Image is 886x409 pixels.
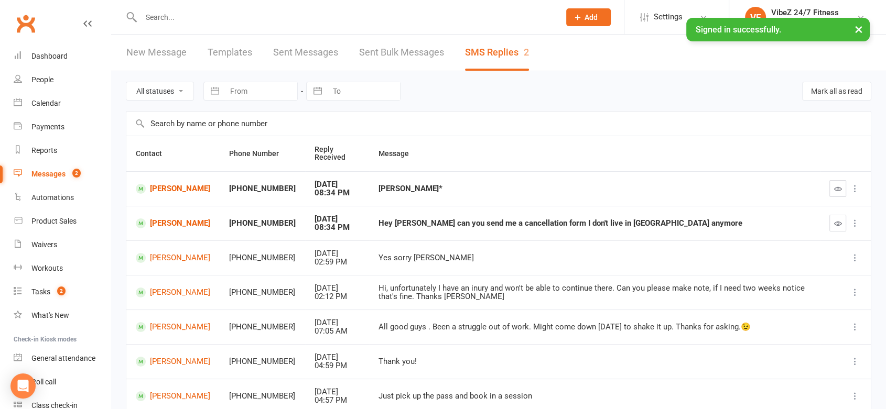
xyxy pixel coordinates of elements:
a: Tasks 2 [14,280,111,304]
div: What's New [31,311,69,319]
div: All good guys . Been a struggle out of work. Might come down [DATE] to shake it up. Thanks for as... [379,323,811,331]
div: VibeZ 24/7 Fitness [771,8,839,17]
a: General attendance kiosk mode [14,347,111,370]
a: [PERSON_NAME] [136,357,210,367]
div: Yes sorry [PERSON_NAME] [379,253,811,262]
div: [DATE] [315,284,360,293]
span: Settings [654,5,683,29]
div: General attendance [31,354,95,362]
a: Dashboard [14,45,111,68]
a: Messages 2 [14,162,111,186]
a: [PERSON_NAME] [136,322,210,332]
div: Product Sales [31,217,77,225]
a: [PERSON_NAME] [136,253,210,263]
div: [DATE] [315,180,360,189]
button: × [849,18,868,40]
div: Thank you! [379,357,811,366]
span: 2 [57,286,66,295]
div: [PHONE_NUMBER] [229,219,296,228]
div: [PHONE_NUMBER] [229,323,296,331]
div: VibeZ 24/7 Fitness [771,17,839,27]
div: 04:57 PM [315,396,360,405]
a: Product Sales [14,209,111,233]
div: 02:59 PM [315,258,360,267]
div: Dashboard [31,52,68,60]
div: 07:05 AM [315,327,360,336]
span: Signed in successfully. [696,25,781,35]
div: [PHONE_NUMBER] [229,392,296,401]
div: [DATE] [315,353,360,362]
div: 02:12 PM [315,292,360,301]
div: 2 [524,47,529,58]
input: Search by name or phone number [126,112,871,136]
div: 08:34 PM [315,223,360,232]
span: 2 [72,169,81,178]
a: Waivers [14,233,111,257]
div: Hi, unfortunately I have an inury and won't be able to continue there. Can you please make note, ... [379,284,811,301]
button: Add [566,8,611,26]
a: New Message [126,35,187,71]
span: Add [585,13,598,21]
button: Mark all as read [802,82,871,101]
input: To [327,82,400,100]
a: SMS Replies2 [465,35,529,71]
th: Phone Number [220,136,305,171]
th: Message [369,136,820,171]
a: Automations [14,186,111,209]
div: [DATE] [315,215,360,224]
div: Messages [31,170,66,178]
a: Workouts [14,257,111,280]
a: Clubworx [13,10,39,37]
div: Calendar [31,99,61,107]
th: Reply Received [305,136,369,171]
a: Sent Bulk Messages [359,35,444,71]
th: Contact [126,136,220,171]
div: Waivers [31,240,57,249]
div: Roll call [31,378,56,386]
div: [PHONE_NUMBER] [229,253,296,262]
a: People [14,68,111,92]
input: Search... [138,10,553,25]
div: Tasks [31,288,50,296]
a: Reports [14,139,111,162]
div: Just pick up the pass and book in a session [379,392,811,401]
div: [PHONE_NUMBER] [229,357,296,366]
div: Reports [31,146,57,154]
a: [PERSON_NAME] [136,288,210,297]
div: Automations [31,193,74,202]
a: Sent Messages [273,35,338,71]
div: Payments [31,123,64,131]
input: From [224,82,297,100]
div: Hey [PERSON_NAME] can you send me a cancellation form I don't live in [GEOGRAPHIC_DATA] anymore [379,219,811,228]
div: [PERSON_NAME]* [379,184,811,193]
div: Workouts [31,264,63,272]
div: Open Intercom Messenger [10,373,36,399]
div: [PHONE_NUMBER] [229,184,296,193]
a: Roll call [14,370,111,394]
div: VF [745,7,766,28]
div: People [31,75,53,84]
a: Calendar [14,92,111,115]
a: Payments [14,115,111,139]
div: [DATE] [315,388,360,396]
div: [DATE] [315,318,360,327]
a: What's New [14,304,111,327]
a: [PERSON_NAME] [136,184,210,194]
div: [PHONE_NUMBER] [229,288,296,297]
div: 08:34 PM [315,189,360,197]
div: 04:59 PM [315,361,360,370]
div: [DATE] [315,249,360,258]
a: [PERSON_NAME] [136,391,210,401]
a: Templates [208,35,252,71]
a: [PERSON_NAME] [136,218,210,228]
